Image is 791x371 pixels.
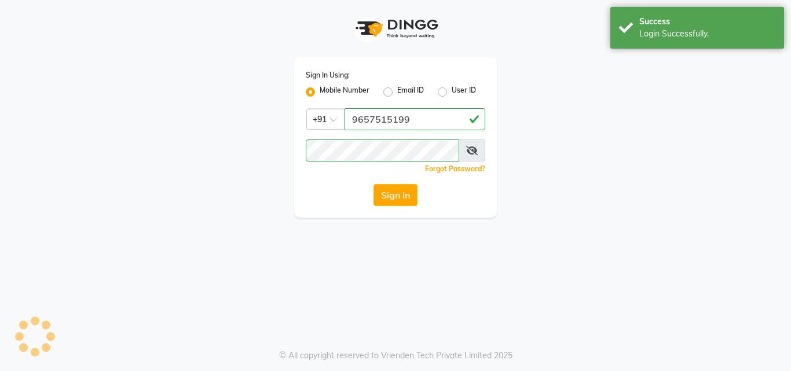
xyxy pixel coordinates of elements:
label: Sign In Using: [306,70,350,80]
input: Username [345,108,485,130]
img: logo1.svg [349,12,442,46]
label: User ID [452,85,476,99]
div: Login Successfully. [639,28,775,40]
a: Forgot Password? [425,164,485,173]
button: Sign In [373,184,418,206]
div: Success [639,16,775,28]
label: Mobile Number [320,85,369,99]
input: Username [306,139,459,161]
label: Email ID [397,85,424,99]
